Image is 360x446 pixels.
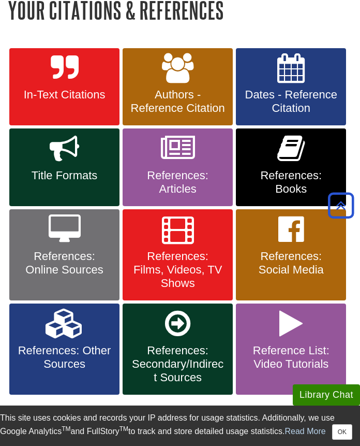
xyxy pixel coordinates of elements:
a: References: Other Sources [9,304,119,395]
span: References: Books [244,169,338,196]
a: References: Books [236,128,346,206]
button: Library Chat [293,384,360,406]
a: References: Online Sources [9,209,119,300]
span: In-Text Citations [17,88,112,102]
span: References: Films, Videos, TV Shows [130,250,225,290]
span: References: Social Media [244,250,338,277]
sup: TM [119,425,128,433]
span: References: Online Sources [17,250,112,277]
span: Dates - Reference Citation [244,88,338,115]
a: Read More [285,427,326,436]
a: Title Formats [9,128,119,206]
a: References: Secondary/Indirect Sources [123,304,233,395]
a: References: Films, Videos, TV Shows [123,209,233,300]
span: References: Articles [130,169,225,196]
sup: TM [62,425,70,433]
span: References: Secondary/Indirect Sources [130,344,225,384]
span: References: Other Sources [17,344,112,371]
span: Title Formats [17,169,112,182]
a: Dates - Reference Citation [236,48,346,126]
a: References: Articles [123,128,233,206]
span: Reference List: Video Tutorials [244,344,338,371]
a: Authors - Reference Citation [123,48,233,126]
a: Reference List: Video Tutorials [236,304,346,395]
button: Close [332,424,352,440]
a: References: Social Media [236,209,346,300]
span: Authors - Reference Citation [130,88,225,115]
a: In-Text Citations [9,48,119,126]
a: Back to Top [324,198,357,212]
